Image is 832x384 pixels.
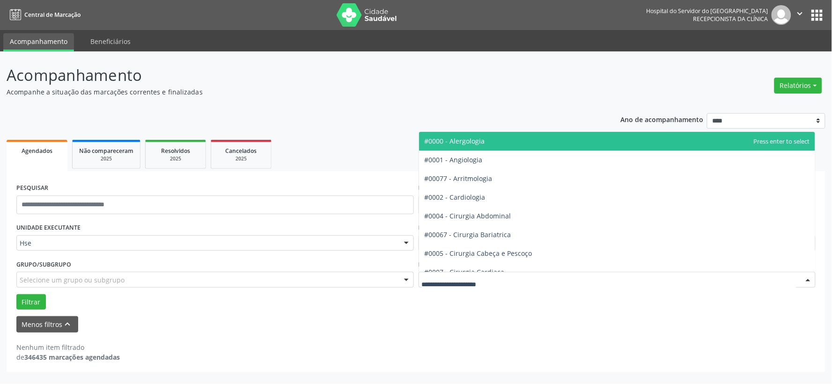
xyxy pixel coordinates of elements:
[425,193,486,202] span: #0002 - Cardiologia
[772,5,791,25] img: img
[16,181,48,196] label: PESQUISAR
[693,15,768,23] span: Recepcionista da clínica
[16,221,81,235] label: UNIDADE EXECUTANTE
[809,7,825,23] button: apps
[647,7,768,15] div: Hospital do Servidor do [GEOGRAPHIC_DATA]
[79,147,133,155] span: Não compareceram
[425,155,483,164] span: #0001 - Angiologia
[795,8,805,19] i: 
[425,268,505,276] span: #0007 - Cirurgia Cardiaca
[16,257,71,272] label: Grupo/Subgrupo
[7,87,580,97] p: Acompanhe a situação das marcações correntes e finalizadas
[16,316,78,333] button: Menos filtroskeyboard_arrow_up
[24,353,120,362] strong: 346435 marcações agendadas
[161,147,190,155] span: Resolvidos
[16,352,120,362] div: de
[20,239,395,248] span: Hse
[24,11,81,19] span: Central de Marcação
[774,78,822,94] button: Relatórios
[791,5,809,25] button: 
[22,147,52,155] span: Agendados
[3,33,74,51] a: Acompanhamento
[218,155,265,162] div: 2025
[621,113,704,125] p: Ano de acompanhamento
[79,155,133,162] div: 2025
[425,137,485,145] span: #0000 - Alergologia
[425,230,511,239] span: #00067 - Cirurgia Bariatrica
[7,64,580,87] p: Acompanhamento
[84,33,137,50] a: Beneficiários
[226,147,257,155] span: Cancelados
[63,319,73,329] i: keyboard_arrow_up
[425,249,532,258] span: #0005 - Cirurgia Cabeça e Pescoço
[16,342,120,352] div: Nenhum item filtrado
[16,294,46,310] button: Filtrar
[425,211,511,220] span: #0004 - Cirurgia Abdominal
[20,275,125,285] span: Selecione um grupo ou subgrupo
[425,174,493,183] span: #00077 - Arritmologia
[152,155,199,162] div: 2025
[7,7,81,22] a: Central de Marcação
